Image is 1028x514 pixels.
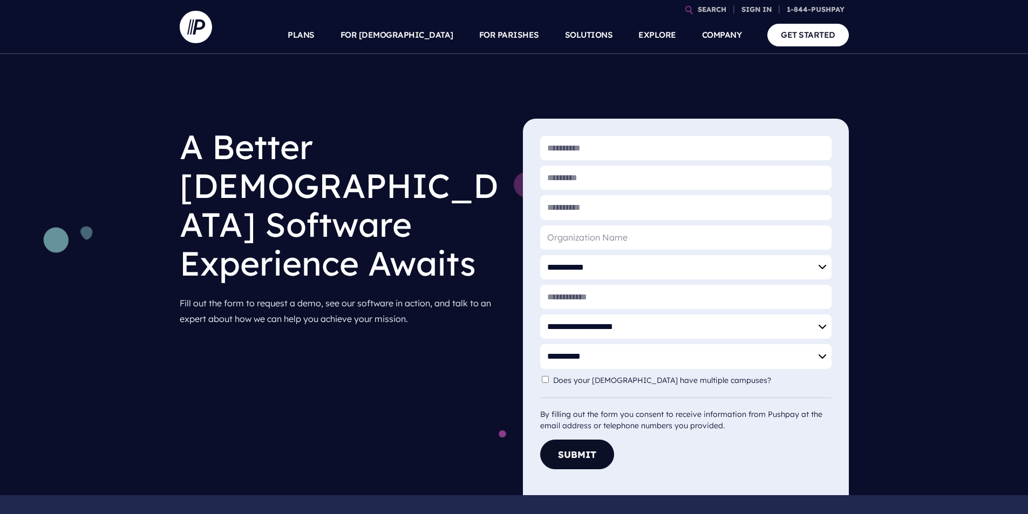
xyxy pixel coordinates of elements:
[341,16,453,54] a: FOR [DEMOGRAPHIC_DATA]
[180,119,506,291] h1: A Better [DEMOGRAPHIC_DATA] Software Experience Awaits
[702,16,742,54] a: COMPANY
[540,440,614,469] button: Submit
[565,16,613,54] a: SOLUTIONS
[479,16,539,54] a: FOR PARISHES
[540,225,832,250] input: Organization Name
[767,24,849,46] a: GET STARTED
[553,376,777,385] label: Does your [DEMOGRAPHIC_DATA] have multiple campuses?
[288,16,315,54] a: PLANS
[180,291,506,331] p: Fill out the form to request a demo, see our software in action, and talk to an expert about how ...
[540,398,832,431] div: By filling out the form you consent to receive information from Pushpay at the email address or t...
[638,16,676,54] a: EXPLORE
